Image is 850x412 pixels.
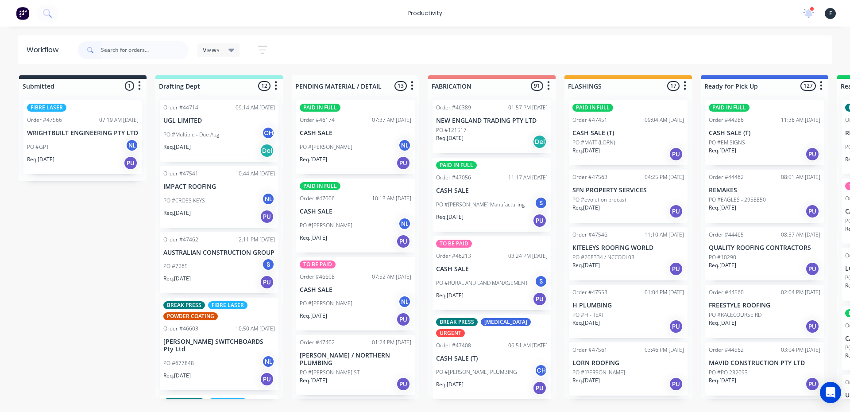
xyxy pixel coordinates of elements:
div: 07:52 AM [DATE] [372,273,411,281]
div: Order #47553 [572,288,607,296]
p: PO #CROSS KEYS [163,197,205,205]
div: Order #47561 [572,346,607,354]
p: H PLUMBING [572,302,684,309]
div: PAID IN FULLOrder #4705611:17 AM [DATE]CASH SALEPO #[PERSON_NAME] ManufacturingSReq.[DATE]PU [433,158,551,232]
p: Req. [DATE] [27,155,54,163]
p: Req. [DATE] [300,155,327,163]
p: Req. [DATE] [300,312,327,320]
div: PAID IN FULL [300,104,340,112]
div: [MEDICAL_DATA] [481,318,531,326]
div: 03:24 PM [DATE] [508,252,548,260]
div: Del [260,144,274,158]
div: PAID IN FULLOrder #4617407:37 AM [DATE]CASH SALEPO #[PERSON_NAME]NLReq.[DATE]PU [296,100,415,174]
div: Order #44562 [709,346,744,354]
div: Order #4754611:10 AM [DATE]KITELEYS ROOFING WORLDPO #208334 / NCCOOL03Req.[DATE]PU [569,227,688,280]
p: LORN ROOFING [572,359,684,367]
p: WRIGHTBUILT ENGINEERING PTY LTD [27,129,139,137]
div: 04:25 PM [DATE] [645,173,684,181]
p: Req. [DATE] [300,234,327,242]
div: Order #47006 [300,194,335,202]
p: PO #121517 [436,126,467,134]
div: 11:36 AM [DATE] [781,116,820,124]
div: 11:10 AM [DATE] [645,231,684,239]
div: Order #46213 [436,252,471,260]
div: 06:51 AM [DATE] [508,342,548,350]
div: PAID IN FULL [572,104,613,112]
p: Req. [DATE] [436,134,464,142]
div: Order #44465 [709,231,744,239]
p: PO #RURAL AND LAND MANAGEMENT [436,279,528,287]
p: Req. [DATE] [709,377,736,385]
div: BREAK PRESSFIBRE LASERPOWDER COATINGOrder #4660310:50 AM [DATE][PERSON_NAME] SWITCHBOARDS Pty Ltd... [160,298,278,390]
div: Order #44714 [163,104,198,112]
div: 02:04 PM [DATE] [781,288,820,296]
div: 07:19 AM [DATE] [99,116,139,124]
p: PO #[PERSON_NAME] PLUMBING [436,368,517,376]
div: productivity [404,7,447,20]
div: PAID IN FULL [436,161,477,169]
div: Order #47541 [163,170,198,178]
div: S [262,258,275,271]
div: NL [125,139,139,152]
p: Req. [DATE] [572,319,600,327]
p: CASH SALE [300,208,411,215]
div: PAID IN FULL [300,182,340,190]
div: PU [805,147,819,161]
p: PO #EAGLES - 2958850 [709,196,766,204]
div: Order #47451 [572,116,607,124]
div: PU [805,204,819,218]
p: Req. [DATE] [709,319,736,327]
p: UGL LIMITED [163,117,275,124]
p: Req. [DATE] [163,209,191,217]
div: BREAK PRESS[MEDICAL_DATA]URGENTOrder #4740806:51 AM [DATE]CASH SALE (T)PO #[PERSON_NAME] PLUMBING... [433,315,551,400]
p: Req. [DATE] [163,275,191,283]
p: CASH SALE [300,129,411,137]
div: PU [669,319,683,334]
p: Req. [DATE] [709,147,736,155]
div: 10:44 AM [DATE] [236,170,275,178]
div: S [534,275,548,288]
div: PU [396,312,410,326]
p: PO #7265 [163,262,188,270]
p: Req. [DATE] [163,143,191,151]
div: PAID IN FULLOrder #4700610:13 AM [DATE]CASH SALEPO #[PERSON_NAME]NLReq.[DATE]PU [296,179,415,253]
div: PU [533,292,547,306]
div: PU [805,319,819,334]
div: PU [396,156,410,170]
div: 03:04 PM [DATE] [781,346,820,354]
div: Order #4746212:11 PM [DATE]AUSTRALIAN CONSTRUCTION GROUPPO #7265SReq.[DATE]PU [160,232,278,294]
p: PO #[PERSON_NAME] [300,222,352,229]
div: Order #4740201:24 PM [DATE][PERSON_NAME] / NORTHERN PLUMBINGPO #[PERSON_NAME] STReq.[DATE]PU [296,335,415,395]
p: Req. [DATE] [572,261,600,269]
div: Order #47546 [572,231,607,239]
div: Order #46389 [436,104,471,112]
div: PU [533,214,547,228]
div: PU [805,262,819,276]
div: Order #46603 [163,325,198,333]
p: FREESTYLE ROOFING [709,302,820,309]
div: PU [396,234,410,249]
div: PAID IN FULL [709,104,750,112]
div: PU [805,377,819,391]
p: Req. [DATE] [300,377,327,385]
div: TO BE PAID [300,260,336,268]
div: PAID IN FULLOrder #4428611:36 AM [DATE]CASH SALE (T)PO #EM SIGNSReq.[DATE]PU [705,100,824,165]
p: SFN PROPERTY SERVICES [572,187,684,194]
div: 01:04 PM [DATE] [645,288,684,296]
div: PU [260,210,274,224]
p: QUALITY ROOFING CONTRACTORS [709,244,820,252]
p: PO #MATT (LORN) [572,139,615,147]
div: PU [124,156,138,170]
div: Order #47408 [436,342,471,350]
div: Order #4456203:04 PM [DATE]MAVID CONSTRUCTION PTY LTDPO #PO 232093Req.[DATE]PU [705,342,824,396]
p: PO #Multiple - Due Aug [163,131,219,139]
p: PO #[PERSON_NAME] [300,143,352,151]
p: REMAKES [709,187,820,194]
p: IMPACT ROOFING [163,183,275,190]
p: PO #evolution precast [572,196,626,204]
p: Req. [DATE] [436,213,464,221]
div: 12:11 PM [DATE] [236,236,275,244]
p: Req. [DATE] [709,204,736,212]
div: PU [669,377,683,391]
input: Search for orders... [101,41,189,59]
